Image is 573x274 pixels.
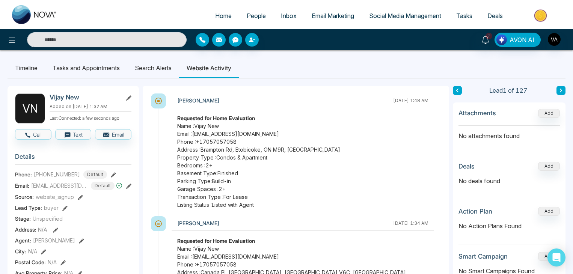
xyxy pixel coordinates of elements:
[177,161,428,169] span: Bedrooms : 2 +
[362,9,449,23] a: Social Media Management
[127,58,179,78] li: Search Alerts
[480,9,510,23] a: Deals
[8,58,45,78] li: Timeline
[15,226,47,233] span: Address:
[15,170,32,178] span: Phone:
[486,33,492,39] span: 7
[91,182,115,190] span: Default
[33,215,63,223] span: Unspecified
[547,248,565,266] div: Open Intercom Messenger
[458,126,560,140] p: No attachments found
[510,35,534,44] span: AVON AI
[38,226,47,233] span: N/A
[177,169,428,177] span: Basement Type: Finished
[538,252,560,261] button: Add
[177,238,255,244] strong: Requested for Home Evaluation
[15,258,46,266] span: Postal Code :
[208,9,239,23] a: Home
[514,7,568,24] img: Market-place.gif
[34,170,80,178] span: [PHONE_NUMBER]
[449,9,480,23] a: Tasks
[393,220,428,227] div: [DATE] 1:34 AM
[15,93,45,123] div: V N
[247,12,266,20] span: People
[177,130,428,138] span: Email : [EMAIL_ADDRESS][DOMAIN_NAME]
[177,253,428,260] span: Email : [EMAIL_ADDRESS][DOMAIN_NAME]
[177,138,428,146] span: Phone : +1 7057057058
[15,204,42,212] span: Lead Type:
[476,33,495,46] a: 7
[177,177,428,185] span: Parking Type: Build-in
[50,113,131,122] p: Last Connected: a few seconds ago
[83,170,107,179] span: Default
[177,260,428,268] span: Phone : +1 7057057058
[179,58,239,78] li: Website Activity
[312,12,354,20] span: Email Marketing
[489,86,527,95] span: Lead 1 of 127
[177,193,428,201] span: Transaction Type : For Lease
[177,218,219,228] div: [PERSON_NAME]
[55,129,92,140] button: Text
[239,9,273,23] a: People
[44,204,59,212] span: buyer
[458,253,508,260] h3: Smart Campaign
[33,236,75,244] span: [PERSON_NAME]
[177,146,428,154] span: Address : Brampton Rd, Etobicoke, ON M9R, [GEOGRAPHIC_DATA]
[15,236,31,244] span: Agent:
[393,97,428,104] div: [DATE] 1:48 AM
[495,33,541,47] button: AVON AI
[538,109,560,118] button: Add
[458,208,492,215] h3: Action Plan
[15,153,131,164] h3: Details
[273,9,304,23] a: Inbox
[15,182,29,190] span: Email:
[177,154,428,161] span: Property Type : Condos & Apartment
[548,33,561,46] img: User Avatar
[458,176,560,185] p: No deals found
[177,185,428,193] span: Garage Spaces : 2+
[458,109,496,117] h3: Attachments
[458,221,560,230] p: No Action Plans Found
[50,93,119,101] h2: Vijay New
[45,58,127,78] li: Tasks and Appointments
[458,163,475,170] h3: Deals
[538,110,560,116] span: Add
[538,207,560,216] button: Add
[50,103,131,110] p: Added on [DATE] 1:32 AM
[177,201,428,209] span: Listing Status : Listed with Agent
[456,12,472,20] span: Tasks
[538,162,560,171] button: Add
[12,5,57,24] img: Nova CRM Logo
[281,12,297,20] span: Inbox
[31,182,87,190] span: [EMAIL_ADDRESS][DOMAIN_NAME]
[95,129,131,140] button: Email
[15,247,26,255] span: City :
[215,12,232,20] span: Home
[304,9,362,23] a: Email Marketing
[369,12,441,20] span: Social Media Management
[496,35,507,45] img: Lead Flow
[36,193,74,201] span: website_signup
[177,115,255,121] strong: Requested for Home Evaluation
[15,129,51,140] button: Call
[487,12,503,20] span: Deals
[177,245,428,253] span: Name : Vijay New
[48,258,57,266] span: N/A
[15,193,34,201] span: Source:
[177,96,219,105] div: [PERSON_NAME]
[15,215,31,223] span: Stage:
[177,122,428,130] span: Name : Vijay New
[28,247,37,255] span: N/A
